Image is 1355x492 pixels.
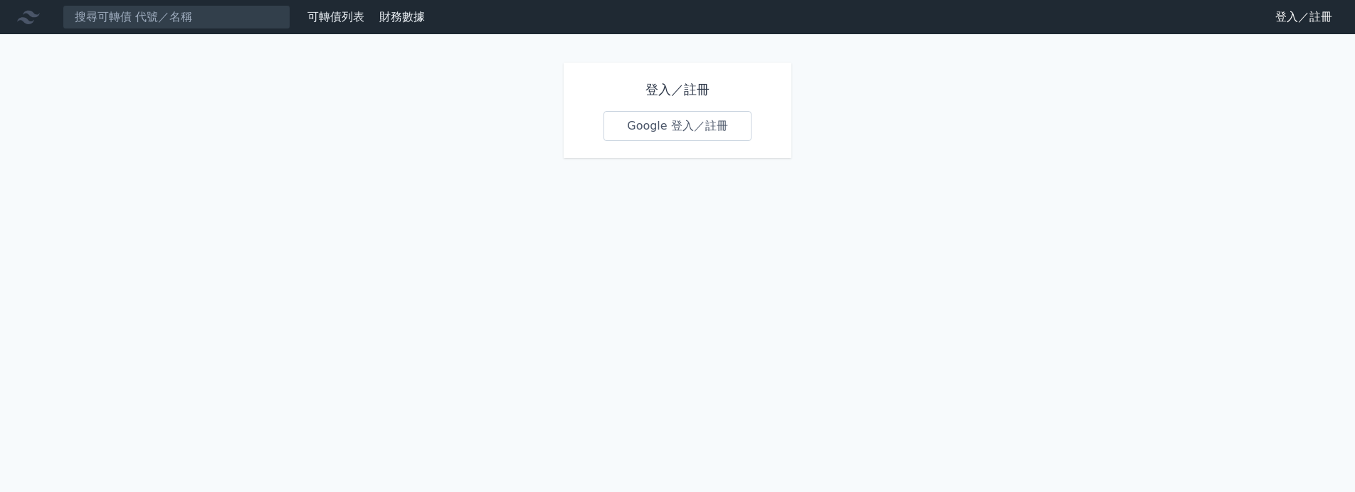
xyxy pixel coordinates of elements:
a: 登入／註冊 [1264,6,1344,28]
a: 可轉債列表 [307,10,364,23]
h1: 登入／註冊 [603,80,752,100]
input: 搜尋可轉債 代號／名稱 [63,5,290,29]
a: Google 登入／註冊 [603,111,752,141]
a: 財務數據 [379,10,425,23]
